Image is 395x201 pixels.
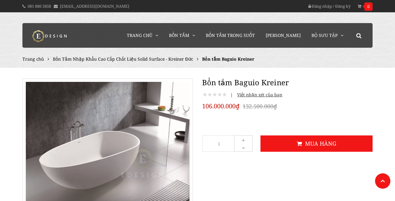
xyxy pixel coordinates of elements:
span: Viết nhận xét của bạn [234,92,282,98]
a: Bồn Tắm Nhập Khẩu Cao Cấp Chất Liệu Solid Surface - Kreiner Đức [53,56,193,62]
a: Bồn Tắm [164,23,200,48]
button: + [234,135,252,144]
span: 0 [364,2,373,11]
i: Not rated yet! [203,92,207,98]
div: Not rated yet! [202,91,227,98]
a: Lên đầu trang [375,173,390,189]
i: Not rated yet! [208,92,212,98]
span: / [333,3,334,9]
a: Trang chủ [122,23,163,48]
img: logo Kreiner Germany - Edesign Interior [27,30,73,42]
span: Bộ Sưu Tập [311,32,338,38]
span: Bồn Tắm [169,32,189,38]
a: [EMAIL_ADDRESS][DOMAIN_NAME] [60,3,129,9]
a: Bồn Tắm Trong Suốt [201,23,260,48]
span: Bồn Tắm Trong Suốt [206,32,255,38]
a: 081 886 5858 [28,3,51,9]
i: Not rated yet! [223,92,226,98]
a: [PERSON_NAME] [261,23,305,48]
a: Trang chủ [22,56,44,62]
del: 132.500.000₫ [243,103,277,110]
span: | [230,92,233,98]
span: Bồn tắm Baguio Kreiner [202,56,254,62]
button: Mua hàng [260,135,373,152]
span: 106.000.000₫ [202,102,240,111]
span: Trang chủ [127,32,152,38]
a: Bộ Sưu Tập [307,23,348,48]
span: [PERSON_NAME] [266,32,301,38]
i: Not rated yet! [218,92,221,98]
button: - [234,143,252,152]
i: Not rated yet! [213,92,217,98]
h1: Bồn tắm Baguio Kreiner [202,77,373,88]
